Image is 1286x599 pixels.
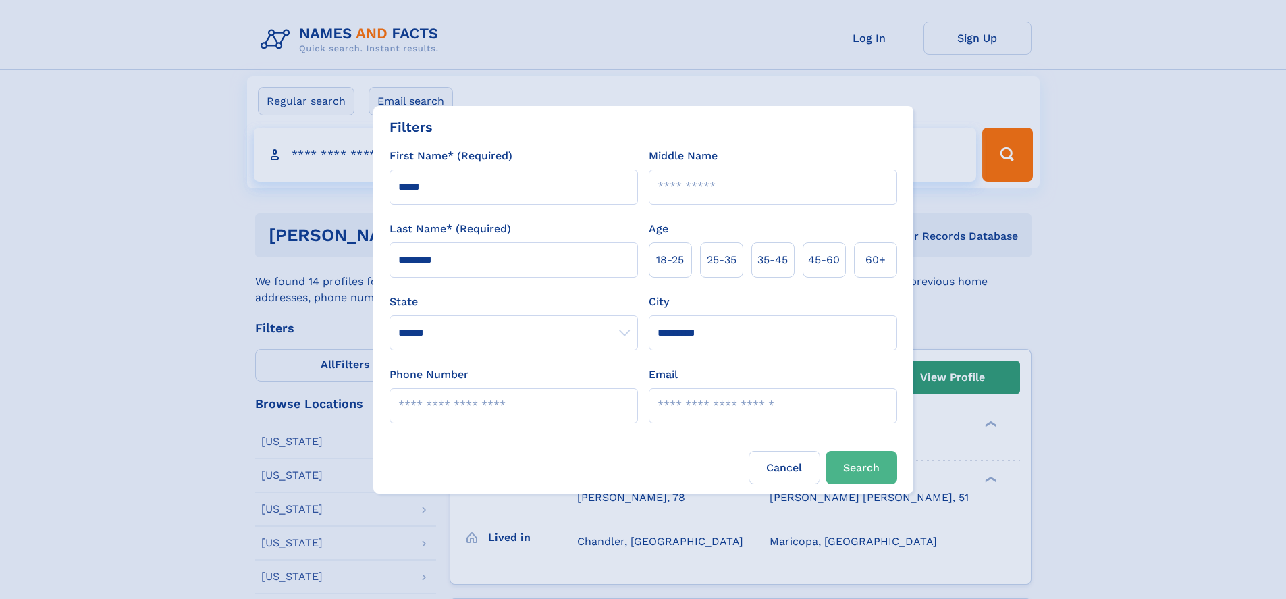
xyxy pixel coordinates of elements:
label: Last Name* (Required) [390,221,511,237]
label: City [649,294,669,310]
span: 35‑45 [757,252,788,268]
label: Age [649,221,668,237]
span: 45‑60 [808,252,840,268]
div: Filters [390,117,433,137]
label: Email [649,367,678,383]
label: State [390,294,638,310]
label: Cancel [749,451,820,484]
button: Search [826,451,897,484]
label: Middle Name [649,148,718,164]
span: 18‑25 [656,252,684,268]
label: First Name* (Required) [390,148,512,164]
span: 25‑35 [707,252,736,268]
label: Phone Number [390,367,468,383]
span: 60+ [865,252,886,268]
